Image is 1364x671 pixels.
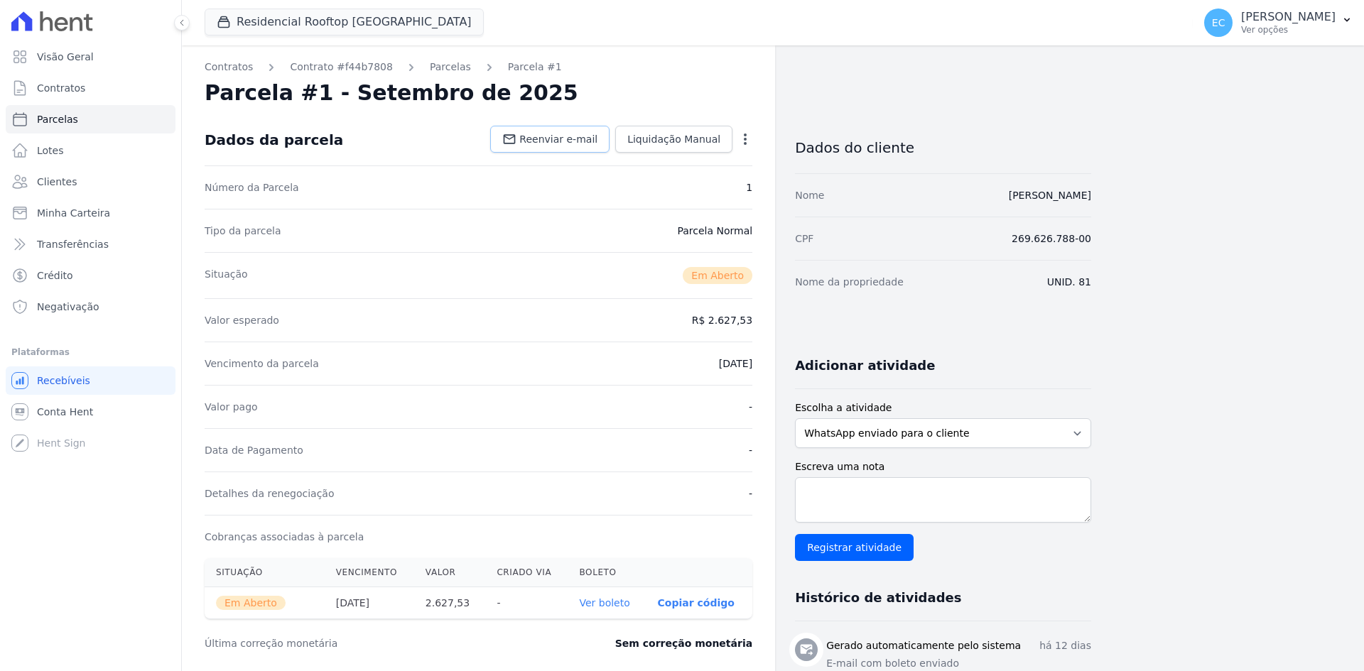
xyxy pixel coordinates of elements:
a: Contratos [205,60,253,75]
a: Contratos [6,74,175,102]
a: Recebíveis [6,366,175,395]
h3: Histórico de atividades [795,589,961,606]
input: Registrar atividade [795,534,914,561]
th: [DATE] [325,587,414,619]
span: Negativação [37,300,99,314]
dd: [DATE] [719,356,752,371]
a: Parcela #1 [508,60,562,75]
dd: UNID. 81 [1047,275,1091,289]
a: Visão Geral [6,43,175,71]
span: Liquidação Manual [627,132,720,146]
dt: Cobranças associadas à parcela [205,530,364,544]
a: Reenviar e-mail [490,126,610,153]
span: Clientes [37,175,77,189]
a: Parcelas [6,105,175,133]
button: Residencial Rooftop [GEOGRAPHIC_DATA] [205,9,484,36]
a: Lotes [6,136,175,165]
span: Lotes [37,143,64,158]
dt: Última correção monetária [205,636,529,650]
dt: CPF [795,231,813,246]
dd: 269.626.788-00 [1012,231,1091,246]
dt: Tipo da parcela [205,224,281,238]
dt: Vencimento da parcela [205,356,319,371]
span: Transferências [37,237,109,251]
div: Dados da parcela [205,131,343,148]
a: Transferências [6,230,175,258]
dt: Nome [795,188,824,202]
a: Parcelas [430,60,471,75]
a: Minha Carteira [6,199,175,227]
a: Ver boleto [579,597,629,609]
span: Contratos [37,81,85,95]
dd: - [749,486,752,501]
h3: Adicionar atividade [795,357,935,374]
p: E-mail com boleto enviado [826,656,1091,671]
dt: Nome da propriedade [795,275,904,289]
th: Criado via [485,558,568,587]
dt: Data de Pagamento [205,443,303,457]
th: 2.627,53 [414,587,486,619]
span: Visão Geral [37,50,94,64]
dd: R$ 2.627,53 [692,313,752,327]
p: Ver opções [1241,24,1336,36]
label: Escreva uma nota [795,459,1091,474]
a: Conta Hent [6,398,175,426]
dd: Parcela Normal [677,224,752,238]
a: Crédito [6,261,175,290]
a: Contrato #f44b7808 [290,60,393,75]
button: EC [PERSON_NAME] Ver opções [1193,3,1364,43]
dt: Detalhes da renegociação [205,486,335,501]
a: Negativação [6,293,175,321]
dd: - [749,400,752,414]
dt: Valor esperado [205,313,279,327]
dt: Situação [205,267,248,284]
span: Crédito [37,268,73,283]
a: Liquidação Manual [615,126,732,153]
th: Boleto [568,558,646,587]
p: há 12 dias [1039,638,1091,653]
span: Em Aberto [683,267,752,284]
span: Parcelas [37,112,78,126]
th: Valor [414,558,486,587]
th: - [485,587,568,619]
span: Recebíveis [37,373,90,388]
label: Escolha a atividade [795,400,1091,415]
span: Em Aberto [216,596,286,610]
p: [PERSON_NAME] [1241,10,1336,24]
dd: 1 [746,180,752,195]
h3: Dados do cliente [795,139,1091,156]
span: Minha Carteira [37,206,110,220]
dt: Valor pago [205,400,258,414]
dt: Número da Parcela [205,180,299,195]
button: Copiar código [658,597,735,609]
a: Clientes [6,168,175,196]
h2: Parcela #1 - Setembro de 2025 [205,80,578,106]
a: [PERSON_NAME] [1009,190,1091,201]
dd: Sem correção monetária [615,636,752,650]
span: Conta Hent [37,405,93,419]
span: EC [1212,18,1225,28]
dd: - [749,443,752,457]
th: Situação [205,558,325,587]
div: Plataformas [11,344,170,361]
h3: Gerado automaticamente pelo sistema [826,638,1021,653]
span: Reenviar e-mail [519,132,597,146]
th: Vencimento [325,558,414,587]
nav: Breadcrumb [205,60,752,75]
